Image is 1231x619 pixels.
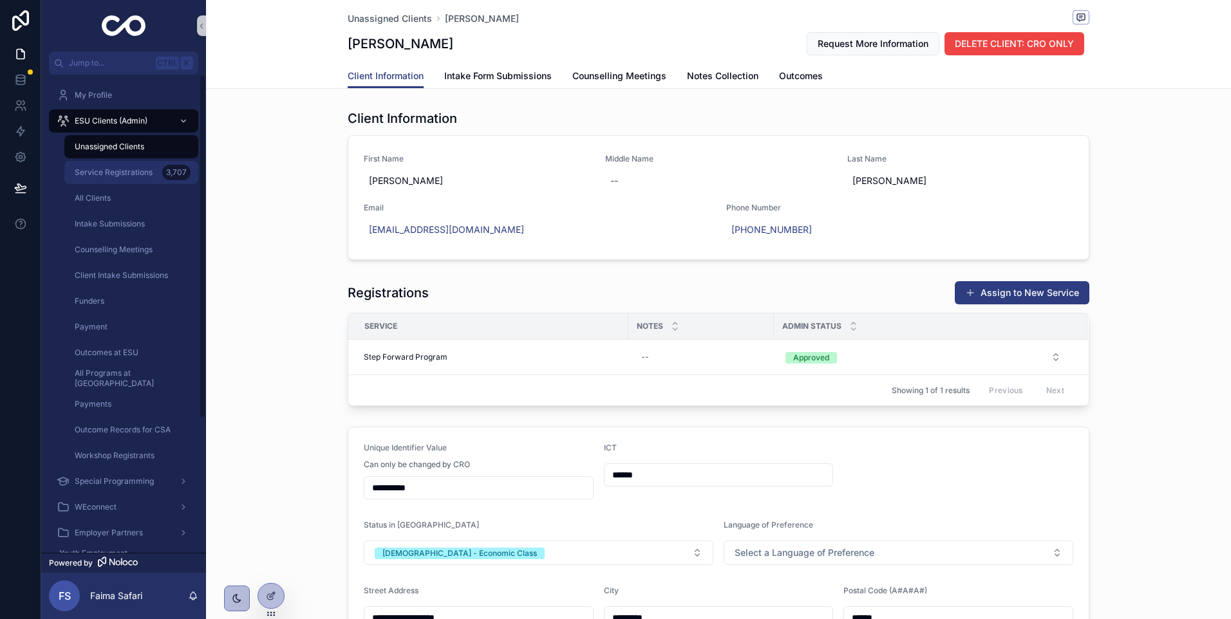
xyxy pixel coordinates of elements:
[64,341,198,364] a: Outcomes at ESU
[779,69,823,82] span: Outcomes
[182,58,192,68] span: K
[641,352,649,362] div: --
[49,521,198,544] a: Employer Partners
[364,586,418,595] span: Street Address
[364,520,479,530] span: Status in [GEOGRAPHIC_DATA]
[445,12,519,25] a: [PERSON_NAME]
[572,69,666,82] span: Counselling Meetings
[75,476,154,486] span: Special Programming
[75,142,144,152] span: Unassigned Clients
[90,589,142,602] p: Faima Safari
[75,270,168,281] span: Client Intake Submissions
[49,495,198,519] a: WEconnect
[64,367,198,390] a: All Programs at [GEOGRAPHIC_DATA]
[636,347,766,367] a: --
[793,352,829,364] div: Approved
[64,187,198,210] a: All Clients
[779,64,823,90] a: Outcomes
[775,345,1072,369] a: Select Button
[75,219,145,229] span: Intake Submissions
[75,167,153,178] span: Service Registrations
[156,57,179,69] span: Ctrl
[726,203,1073,213] span: Phone Number
[369,223,524,236] a: [EMAIL_ADDRESS][DOMAIN_NAME]
[348,109,457,127] h1: Client Information
[348,35,453,53] h1: [PERSON_NAME]
[955,281,1089,304] button: Assign to New Service
[818,37,928,50] span: Request More Information
[348,64,424,89] a: Client Information
[75,425,171,435] span: Outcome Records for CSA
[604,443,617,452] span: ICT
[892,385,970,396] span: Showing 1 of 1 results
[364,321,397,331] span: Service
[49,470,198,493] a: Special Programming
[348,136,1089,259] a: First Name[PERSON_NAME]Middle Name--Last Name[PERSON_NAME]Email[EMAIL_ADDRESS][DOMAIN_NAME]Phone ...
[724,540,1073,565] button: Select Button
[64,264,198,287] a: Client Intake Submissions
[444,69,552,82] span: Intake Form Submissions
[102,15,146,36] img: App logo
[637,321,663,331] span: Notes
[64,444,198,467] a: Workshop Registrants
[807,32,939,55] button: Request More Information
[604,586,619,595] span: City
[369,174,585,187] span: [PERSON_NAME]
[687,69,758,82] span: Notes Collection
[69,58,151,68] span: Jump to...
[364,203,711,213] span: Email
[382,548,537,559] div: [DEMOGRAPHIC_DATA] - Economic Class
[59,588,71,604] span: FS
[41,553,206,573] a: Powered by
[49,51,198,75] button: Jump to...CtrlK
[610,174,618,187] div: --
[64,393,198,416] a: Payments
[75,502,117,512] span: WEconnect
[75,245,153,255] span: Counselling Meetings
[364,459,470,470] span: Can only be changed by CRO
[75,296,104,306] span: Funders
[64,212,198,236] a: Intake Submissions
[955,37,1074,50] span: DELETE CLIENT: CRO ONLY
[348,12,432,25] a: Unassigned Clients
[687,64,758,90] a: Notes Collection
[364,352,447,362] span: Step Forward Program
[64,315,198,338] a: Payment
[49,109,198,133] a: ESU Clients (Admin)
[49,84,198,107] a: My Profile
[75,399,111,409] span: Payments
[724,520,813,530] span: Language of Preference
[843,586,927,595] span: Postal Code (A#A#A#)
[775,346,1071,369] button: Select Button
[364,443,447,452] span: Unique Identifier Value
[348,69,424,82] span: Client Information
[49,558,93,568] span: Powered by
[75,450,155,461] span: Workshop Registrants
[852,174,1068,187] span: [PERSON_NAME]
[64,238,198,261] a: Counselling Meetings
[64,290,198,313] a: Funders
[162,165,191,180] div: 3,707
[75,116,147,126] span: ESU Clients (Admin)
[364,352,621,362] a: Step Forward Program
[944,32,1084,55] button: DELETE CLIENT: CRO ONLY
[75,347,138,358] span: Outcomes at ESU
[364,540,713,565] button: Select Button
[444,64,552,90] a: Intake Form Submissions
[64,161,198,184] a: Service Registrations3,707
[847,154,1073,164] span: Last Name
[605,154,831,164] span: Middle Name
[41,75,206,553] div: scrollable content
[348,284,429,302] h1: Registrations
[64,418,198,441] a: Outcome Records for CSA
[731,223,812,236] a: [PHONE_NUMBER]
[49,547,198,570] a: Youth Employment Connections
[572,64,666,90] a: Counselling Meetings
[75,322,108,332] span: Payment
[64,135,198,158] a: Unassigned Clients
[782,321,841,331] span: Admin Status
[75,528,143,538] span: Employer Partners
[59,548,169,569] span: Youth Employment Connections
